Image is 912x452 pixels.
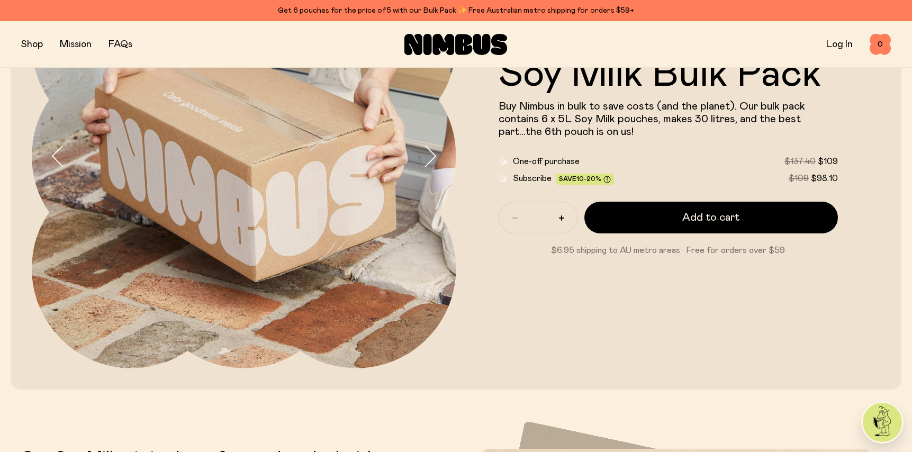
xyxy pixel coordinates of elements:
[21,4,891,17] div: Get 6 pouches for the price of 5 with our Bulk Pack ✨ Free Australian metro shipping for orders $59+
[559,176,611,184] span: Save
[784,157,816,166] span: $137.40
[513,174,552,183] span: Subscribe
[811,174,838,183] span: $98.10
[499,56,838,94] h1: Soy Milk Bulk Pack
[513,157,580,166] span: One-off purchase
[682,210,739,225] span: Add to cart
[109,40,132,49] a: FAQs
[576,176,601,182] span: 10-20%
[499,244,838,257] p: $6.95 shipping to AU metro areas · Free for orders over $59
[499,101,805,137] span: Buy Nimbus in bulk to save costs (and the planet). Our bulk pack contains 6 x 5L Soy Milk pouches...
[870,34,891,55] button: 0
[584,202,838,233] button: Add to cart
[863,403,902,442] img: agent
[789,174,809,183] span: $109
[826,40,853,49] a: Log In
[818,157,838,166] span: $109
[60,40,92,49] a: Mission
